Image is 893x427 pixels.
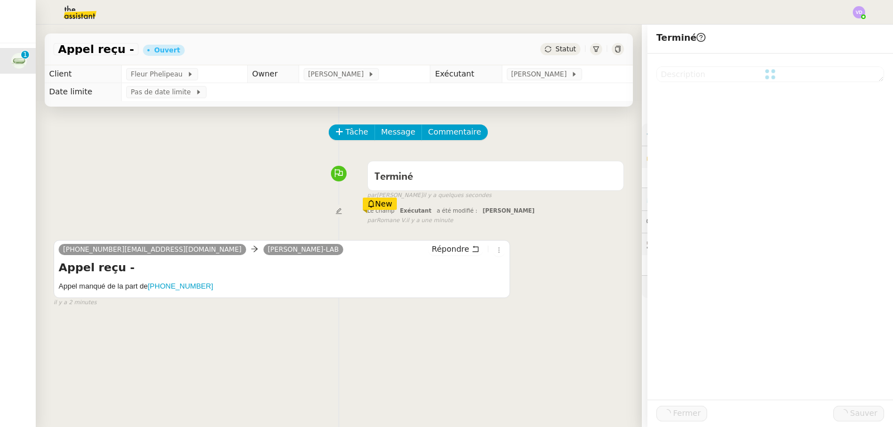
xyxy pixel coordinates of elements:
[367,216,377,226] span: par
[21,51,29,59] nz-badge-sup: 1
[308,69,368,80] span: [PERSON_NAME]
[329,124,375,140] button: Tâche
[63,246,242,253] span: [PHONE_NUMBER][EMAIL_ADDRESS][DOMAIN_NAME]
[642,123,893,145] div: ⚙️Procédures
[367,191,492,200] small: [PERSON_NAME]
[375,124,422,140] button: Message
[263,244,343,255] a: [PERSON_NAME]-LAB
[642,276,893,298] div: 🧴Autres
[642,146,893,168] div: 🔐Données client
[154,47,180,54] div: Ouvert
[131,69,186,80] span: Fleur Phelipeau
[646,282,681,291] span: 🧴
[511,69,571,80] span: [PERSON_NAME]
[555,45,576,53] span: Statut
[656,406,707,421] button: Fermer
[646,151,719,164] span: 🔐
[45,83,122,101] td: Date limite
[23,51,27,61] p: 1
[148,282,213,290] a: [PHONE_NUMBER]
[642,233,893,255] div: 🕵️Autres demandes en cours 2
[54,298,97,308] span: il y a 2 minutes
[437,208,478,214] span: a été modifié :
[58,44,134,55] span: Appel reçu -
[833,406,884,421] button: Sauver
[131,87,195,98] span: Pas de date limite
[430,65,502,83] td: Exécutant
[59,281,505,292] h5: Appel manqué de la part de
[483,208,535,214] span: [PERSON_NAME]
[853,6,865,18] img: svg
[646,239,786,248] span: 🕵️
[421,124,488,140] button: Commentaire
[375,172,413,182] span: Terminé
[363,198,397,210] div: New
[646,217,718,226] span: 💬
[59,260,505,275] h4: Appel reçu -
[642,211,893,233] div: 💬Commentaires
[381,126,415,138] span: Message
[646,194,723,203] span: ⏲️
[367,208,395,214] span: Le champ
[423,191,492,200] span: il y a quelques secondes
[428,126,481,138] span: Commentaire
[432,243,469,255] span: Répondre
[247,65,299,83] td: Owner
[367,216,453,226] small: Romane V.
[367,191,377,200] span: par
[428,243,483,255] button: Répondre
[406,216,453,226] span: il y a une minute
[400,208,431,214] span: Exécutant
[11,53,27,69] img: 7f9b6497-4ade-4d5b-ae17-2cbe23708554
[345,126,368,138] span: Tâche
[45,65,122,83] td: Client
[656,32,705,43] span: Terminé
[646,128,704,141] span: ⚙️
[642,188,893,210] div: ⏲️Tâches 0:00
